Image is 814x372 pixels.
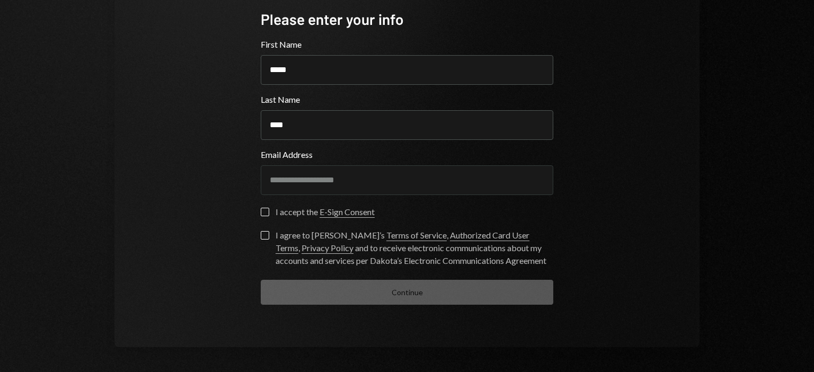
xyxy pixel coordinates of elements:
a: E-Sign Consent [320,207,375,218]
label: Last Name [261,93,553,106]
button: I agree to [PERSON_NAME]’s Terms of Service, Authorized Card User Terms, Privacy Policy and to re... [261,231,269,240]
div: Please enter your info [261,9,553,30]
label: Email Address [261,148,553,161]
label: First Name [261,38,553,51]
div: I agree to [PERSON_NAME]’s , , and to receive electronic communications about my accounts and ser... [276,229,553,267]
a: Privacy Policy [302,243,353,254]
a: Authorized Card User Terms [276,230,529,254]
a: Terms of Service [386,230,447,241]
button: I accept the E-Sign Consent [261,208,269,216]
div: I accept the [276,206,375,218]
